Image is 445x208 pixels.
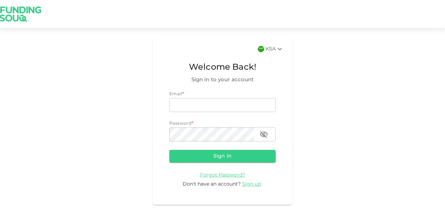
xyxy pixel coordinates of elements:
span: Password [169,122,191,126]
span: Sign in to your account [169,76,276,84]
span: Welcome Back! [169,61,276,74]
input: email [169,98,276,112]
img: flag-sa.b9a346574cdc8950dd34b50780441f57.svg [258,46,264,52]
span: Sign up [242,182,261,187]
div: KSA [266,45,284,53]
span: Email [169,92,182,96]
button: Sign in [169,150,276,162]
input: password [169,127,254,141]
span: Don't have an account? [183,182,241,187]
a: Forgot Password? [200,172,245,178]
